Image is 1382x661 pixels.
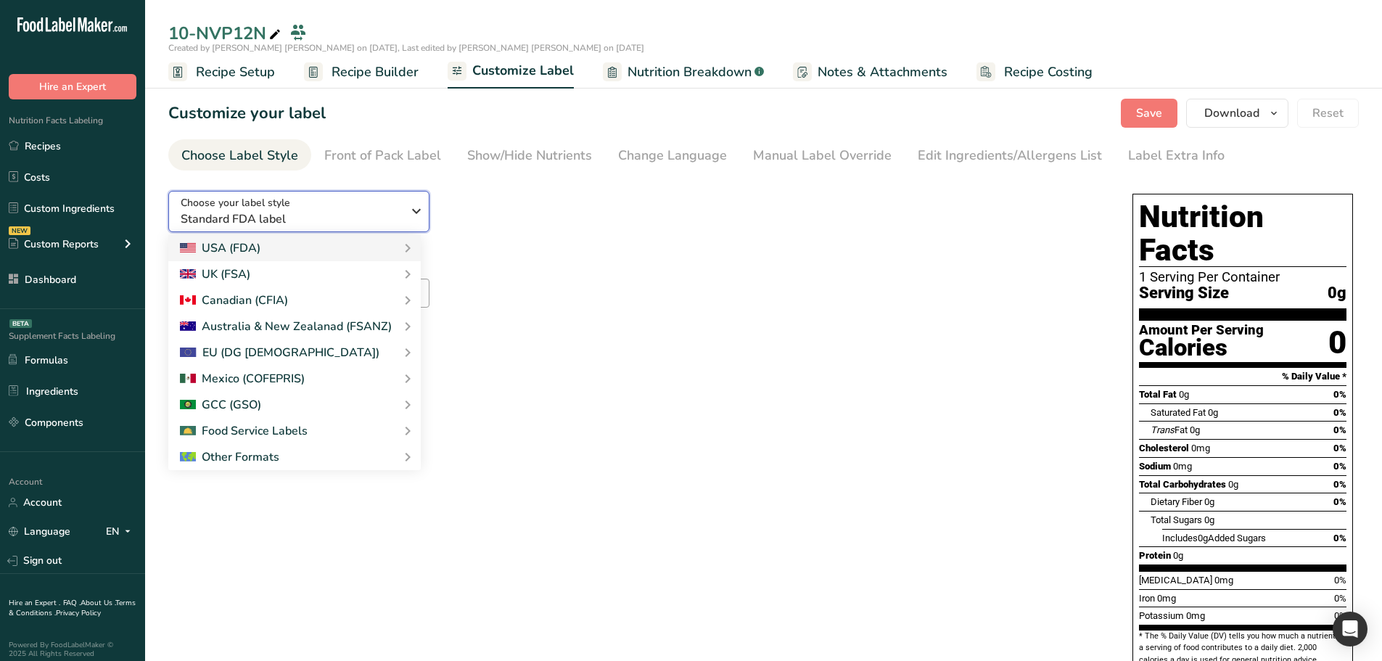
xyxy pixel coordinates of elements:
[793,56,947,89] a: Notes & Attachments
[180,396,261,414] div: GCC (GSO)
[168,56,275,89] a: Recipe Setup
[180,370,305,387] div: Mexico (COFEPRIS)
[1004,62,1093,82] span: Recipe Costing
[180,400,196,410] img: 2Q==
[180,448,279,466] div: Other Formats
[1186,99,1288,128] button: Download
[1334,593,1346,604] span: 0%
[1139,337,1264,358] div: Calories
[168,102,326,126] h1: Customize your label
[1151,424,1175,435] i: Trans
[9,237,99,252] div: Custom Reports
[1334,575,1346,586] span: 0%
[9,226,30,235] div: NEW
[753,146,892,165] div: Manual Label Override
[1139,270,1346,284] div: 1 Serving Per Container
[1139,284,1229,303] span: Serving Size
[1139,461,1171,472] span: Sodium
[1204,104,1259,122] span: Download
[181,195,290,210] span: Choose your label style
[168,20,284,46] div: 10-NVP12N
[9,598,136,618] a: Terms & Conditions .
[1333,496,1346,507] span: 0%
[1204,514,1214,525] span: 0g
[180,292,288,309] div: Canadian (CFIA)
[196,62,275,82] span: Recipe Setup
[181,210,402,228] span: Standard FDA label
[628,62,752,82] span: Nutrition Breakdown
[1179,389,1189,400] span: 0g
[603,56,764,89] a: Nutrition Breakdown
[1334,610,1346,621] span: 0%
[448,54,574,89] a: Customize Label
[1173,550,1183,561] span: 0g
[1312,104,1344,122] span: Reset
[1162,533,1266,543] span: Includes Added Sugars
[180,422,308,440] div: Food Service Labels
[1333,424,1346,435] span: 0%
[1139,200,1346,267] h1: Nutrition Facts
[1328,284,1346,303] span: 0g
[1139,443,1189,453] span: Cholesterol
[9,598,60,608] a: Hire an Expert .
[81,598,115,608] a: About Us .
[618,146,727,165] div: Change Language
[1297,99,1359,128] button: Reset
[1333,407,1346,418] span: 0%
[1190,424,1200,435] span: 0g
[332,62,419,82] span: Recipe Builder
[1151,496,1202,507] span: Dietary Fiber
[1333,479,1346,490] span: 0%
[1139,324,1264,337] div: Amount Per Serving
[1198,533,1208,543] span: 0g
[168,42,644,54] span: Created by [PERSON_NAME] [PERSON_NAME] on [DATE], Last edited by [PERSON_NAME] [PERSON_NAME] on [...
[304,56,419,89] a: Recipe Builder
[9,319,32,328] div: BETA
[918,146,1102,165] div: Edit Ingredients/Allergens List
[63,598,81,608] a: FAQ .
[180,266,250,283] div: UK (FSA)
[180,318,392,335] div: Australia & New Zealanad (FSANZ)
[56,608,101,618] a: Privacy Policy
[1139,368,1346,385] section: % Daily Value *
[1139,550,1171,561] span: Protein
[1328,324,1346,362] div: 0
[1139,610,1184,621] span: Potassium
[1136,104,1162,122] span: Save
[324,146,441,165] div: Front of Pack Label
[9,519,70,544] a: Language
[9,641,136,658] div: Powered By FoodLabelMaker © 2025 All Rights Reserved
[1151,424,1188,435] span: Fat
[1139,479,1226,490] span: Total Carbohydrates
[1173,461,1192,472] span: 0mg
[1208,407,1218,418] span: 0g
[1333,443,1346,453] span: 0%
[1333,612,1367,646] div: Open Intercom Messenger
[1157,593,1176,604] span: 0mg
[168,191,429,232] button: Choose your label style Standard FDA label
[181,146,298,165] div: Choose Label Style
[1121,99,1177,128] button: Save
[1214,575,1233,586] span: 0mg
[1139,575,1212,586] span: [MEDICAL_DATA]
[472,61,574,81] span: Customize Label
[1128,146,1225,165] div: Label Extra Info
[9,74,136,99] button: Hire an Expert
[180,344,379,361] div: EU (DG [DEMOGRAPHIC_DATA])
[818,62,947,82] span: Notes & Attachments
[1191,443,1210,453] span: 0mg
[467,146,592,165] div: Show/Hide Nutrients
[1151,514,1202,525] span: Total Sugars
[1186,610,1205,621] span: 0mg
[1333,533,1346,543] span: 0%
[106,523,136,541] div: EN
[976,56,1093,89] a: Recipe Costing
[1151,407,1206,418] span: Saturated Fat
[1139,593,1155,604] span: Iron
[1139,389,1177,400] span: Total Fat
[1228,479,1238,490] span: 0g
[1204,496,1214,507] span: 0g
[1333,461,1346,472] span: 0%
[180,239,260,257] div: USA (FDA)
[1333,389,1346,400] span: 0%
